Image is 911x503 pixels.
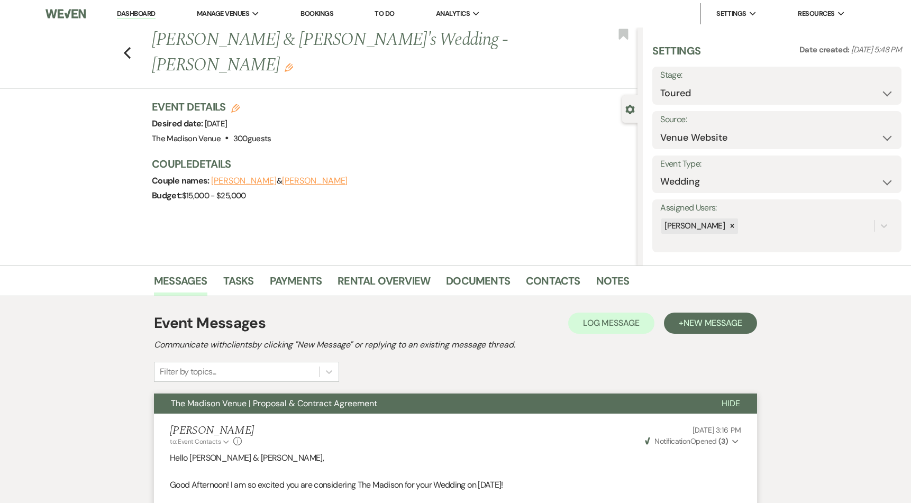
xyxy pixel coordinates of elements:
h1: Event Messages [154,312,266,334]
p: Hello [PERSON_NAME] & [PERSON_NAME], [170,451,741,465]
label: Event Type: [660,157,894,172]
span: The Madison Venue [152,133,221,144]
button: The Madison Venue | Proposal & Contract Agreement [154,394,705,414]
div: Filter by topics... [160,365,216,378]
button: Close lead details [625,104,635,114]
button: +New Message [664,313,757,334]
span: [DATE] [205,118,227,129]
span: Budget: [152,190,182,201]
label: Stage: [660,68,894,83]
span: Date created: [799,44,851,55]
h3: Event Details [152,99,271,114]
h3: Couple Details [152,157,627,171]
label: Assigned Users: [660,200,894,216]
span: [DATE] 3:16 PM [693,425,741,435]
button: [PERSON_NAME] [211,177,277,185]
a: Messages [154,272,207,296]
span: Analytics [436,8,470,19]
a: To Do [375,9,394,18]
a: Rental Overview [338,272,430,296]
span: Couple names: [152,175,211,186]
a: Contacts [526,272,580,296]
a: Bookings [300,9,333,18]
div: [PERSON_NAME] [661,218,726,234]
span: Opened [645,436,728,446]
h5: [PERSON_NAME] [170,424,254,437]
button: [PERSON_NAME] [282,177,348,185]
a: Documents [446,272,510,296]
span: Resources [798,8,834,19]
span: Manage Venues [197,8,249,19]
h2: Communicate with clients by clicking "New Message" or replying to an existing message thread. [154,339,757,351]
h3: Settings [652,43,700,67]
span: The Madison Venue | Proposal & Contract Agreement [171,398,377,409]
span: Log Message [583,317,640,328]
a: Notes [596,272,630,296]
img: Weven Logo [45,3,86,25]
button: Log Message [568,313,654,334]
button: NotificationOpened (3) [643,436,741,447]
span: Desired date: [152,118,205,129]
a: Tasks [223,272,254,296]
button: to: Event Contacts [170,437,231,446]
a: Payments [270,272,322,296]
span: Settings [716,8,746,19]
span: New Message [684,317,742,328]
span: [DATE] 5:48 PM [851,44,901,55]
span: & [211,176,348,186]
span: to: Event Contacts [170,437,221,446]
span: Notification [654,436,690,446]
span: $15,000 - $25,000 [182,190,246,201]
span: Hide [722,398,740,409]
a: Dashboard [117,9,155,19]
button: Edit [285,62,293,72]
p: Good Afternoon! I am so excited you are considering The Madison for your Wedding on [DATE]! [170,478,741,492]
strong: ( 3 ) [718,436,728,446]
label: Source: [660,112,894,127]
h1: [PERSON_NAME] & [PERSON_NAME]'s Wedding - [PERSON_NAME] [152,28,536,78]
span: 300 guests [233,133,271,144]
button: Hide [705,394,757,414]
